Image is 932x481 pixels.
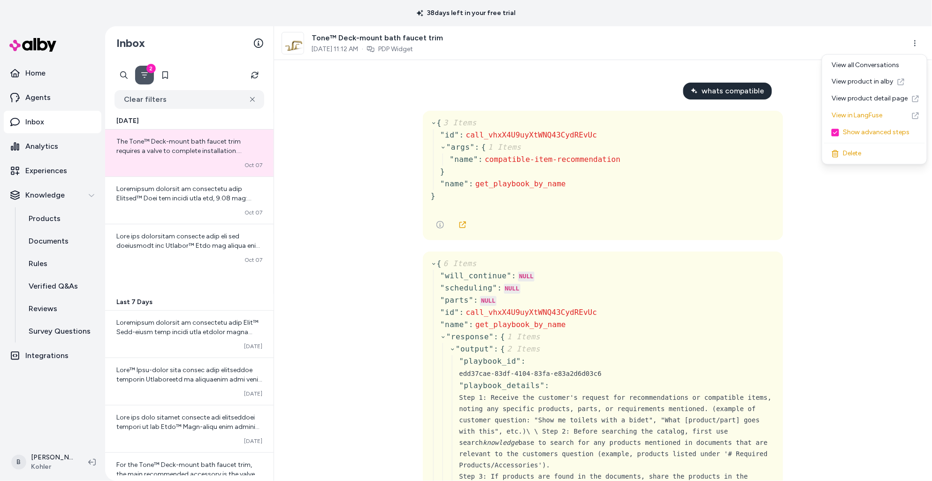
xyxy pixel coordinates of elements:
a: View product in alby [824,74,925,91]
div: Show advanced steps [824,124,925,141]
a: View product detail page [824,91,925,107]
a: View in LangFuse [824,107,925,124]
div: Delete [824,145,925,162]
div: View all Conversations [824,57,925,74]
